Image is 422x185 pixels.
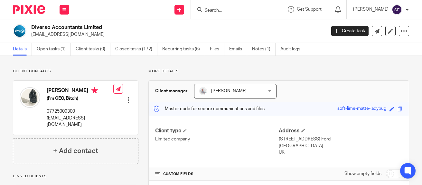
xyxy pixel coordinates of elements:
p: Linked clients [13,174,138,179]
h4: Client type [155,128,279,134]
img: smiley%20circle%20sean.png [199,87,207,95]
img: svg%3E [392,5,402,15]
p: [STREET_ADDRESS] Ford [279,136,402,142]
input: Search [204,8,262,14]
p: [EMAIL_ADDRESS][DOMAIN_NAME] [47,115,113,128]
span: Get Support [297,7,322,12]
p: [GEOGRAPHIC_DATA] [279,143,402,149]
p: More details [148,69,409,74]
a: Client tasks (0) [76,43,110,56]
a: Recurring tasks (6) [162,43,205,56]
a: Closed tasks (172) [115,43,157,56]
h4: CUSTOM FIELDS [155,171,279,177]
label: Show empty fields [344,170,381,177]
h3: Client manager [155,88,188,94]
h5: (I'm CEO, Bitch) [47,95,113,102]
a: Details [13,43,32,56]
h2: Diverso Accountants Limited [31,24,264,31]
img: Pixie [13,5,45,14]
a: Create task [331,26,369,36]
p: Master code for secure communications and files [154,106,265,112]
i: Primary [91,87,98,94]
div: soft-lime-matte-ladybug [337,105,386,113]
p: UK [279,149,402,156]
a: Open tasks (1) [37,43,71,56]
p: [PERSON_NAME] [353,6,389,13]
a: Notes (1) [252,43,276,56]
p: [EMAIL_ADDRESS][DOMAIN_NAME] [31,31,322,38]
h4: + Add contact [53,146,98,156]
img: large-favicon-500px.jpg [13,24,26,38]
span: [PERSON_NAME] [211,89,247,93]
h4: [PERSON_NAME] [47,87,113,95]
p: 07725009300 [47,108,113,115]
p: Limited company [155,136,279,142]
a: Emails [229,43,247,56]
a: Files [210,43,224,56]
p: Client contacts [13,69,138,74]
img: IMG_3802.jpg [20,87,40,108]
h4: Address [279,128,402,134]
a: Audit logs [280,43,305,56]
